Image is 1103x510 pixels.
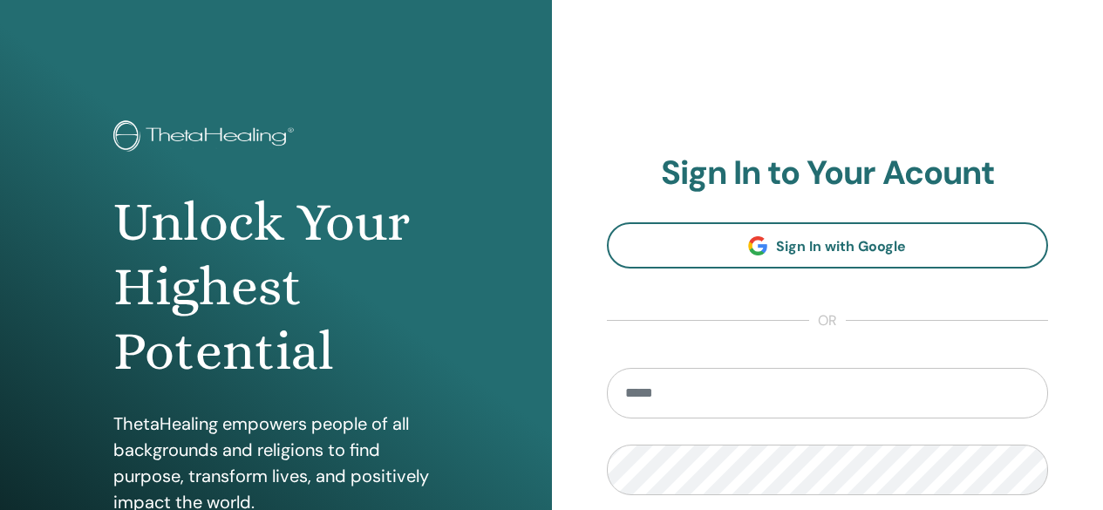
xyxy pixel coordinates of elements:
[607,153,1049,194] h2: Sign In to Your Acount
[776,237,906,255] span: Sign In with Google
[113,190,438,384] h1: Unlock Your Highest Potential
[607,222,1049,269] a: Sign In with Google
[809,310,846,331] span: or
